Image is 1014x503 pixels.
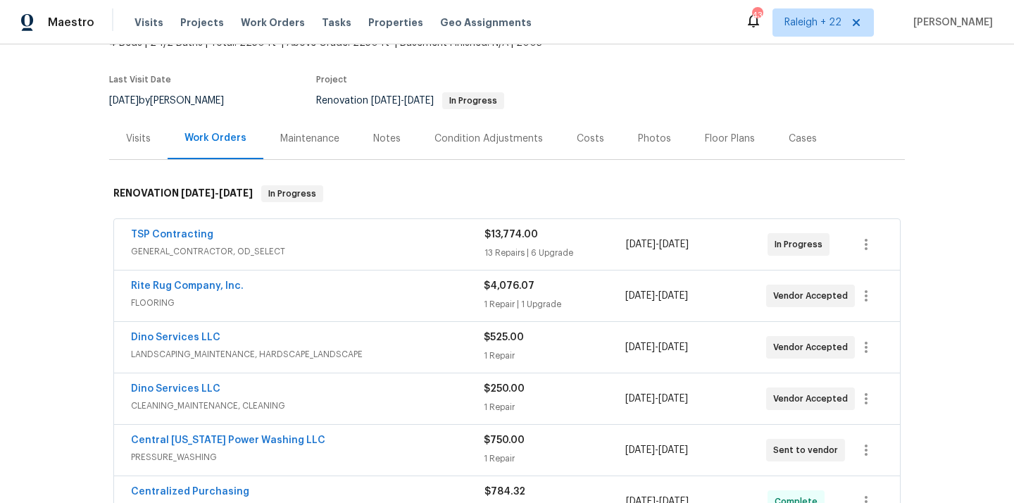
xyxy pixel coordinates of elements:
[484,281,534,291] span: $4,076.07
[126,132,151,146] div: Visits
[241,15,305,30] span: Work Orders
[484,230,538,240] span: $13,774.00
[784,15,841,30] span: Raleigh + 22
[659,240,689,249] span: [DATE]
[638,132,671,146] div: Photos
[773,392,853,406] span: Vendor Accepted
[625,443,688,457] span: -
[184,131,246,145] div: Work Orders
[131,487,249,497] a: Centralized Purchasing
[371,96,401,106] span: [DATE]
[625,445,655,455] span: [DATE]
[908,15,993,30] span: [PERSON_NAME]
[773,289,853,303] span: Vendor Accepted
[625,392,688,406] span: -
[131,244,484,259] span: GENERAL_CONTRACTOR, OD_SELECT
[484,435,525,445] span: $750.00
[131,281,244,291] a: Rite Rug Company, Inc.
[658,394,688,404] span: [DATE]
[373,132,401,146] div: Notes
[625,340,688,354] span: -
[752,8,762,23] div: 438
[577,132,604,146] div: Costs
[109,171,905,216] div: RENOVATION [DATE]-[DATE]In Progress
[131,384,220,394] a: Dino Services LLC
[625,291,655,301] span: [DATE]
[440,15,532,30] span: Geo Assignments
[484,400,625,414] div: 1 Repair
[131,333,220,342] a: Dino Services LLC
[658,342,688,352] span: [DATE]
[775,237,828,252] span: In Progress
[626,240,656,249] span: [DATE]
[131,450,484,464] span: PRESSURE_WASHING
[131,347,484,361] span: LANDSCAPING_MAINTENANCE, HARDSCAPE_LANDSCAPE
[773,340,853,354] span: Vendor Accepted
[484,349,625,363] div: 1 Repair
[219,188,253,198] span: [DATE]
[322,18,351,27] span: Tasks
[180,15,224,30] span: Projects
[109,96,139,106] span: [DATE]
[658,445,688,455] span: [DATE]
[626,237,689,252] span: -
[131,230,213,240] a: TSP Contracting
[484,297,625,311] div: 1 Repair | 1 Upgrade
[484,487,525,497] span: $784.32
[371,96,434,106] span: -
[181,188,215,198] span: [DATE]
[484,384,525,394] span: $250.00
[484,452,625,466] div: 1 Repair
[316,96,504,106] span: Renovation
[658,291,688,301] span: [DATE]
[404,96,434,106] span: [DATE]
[625,289,688,303] span: -
[263,187,322,201] span: In Progress
[368,15,423,30] span: Properties
[280,132,339,146] div: Maintenance
[444,97,503,105] span: In Progress
[789,132,817,146] div: Cases
[131,399,484,413] span: CLEANING_MAINTENANCE, CLEANING
[181,188,253,198] span: -
[484,246,626,260] div: 13 Repairs | 6 Upgrade
[625,342,655,352] span: [DATE]
[131,435,325,445] a: Central [US_STATE] Power Washing LLC
[109,92,241,109] div: by [PERSON_NAME]
[316,75,347,84] span: Project
[434,132,543,146] div: Condition Adjustments
[113,185,253,202] h6: RENOVATION
[109,75,171,84] span: Last Visit Date
[625,394,655,404] span: [DATE]
[48,15,94,30] span: Maestro
[134,15,163,30] span: Visits
[131,296,484,310] span: FLOORING
[773,443,844,457] span: Sent to vendor
[705,132,755,146] div: Floor Plans
[484,333,524,342] span: $525.00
